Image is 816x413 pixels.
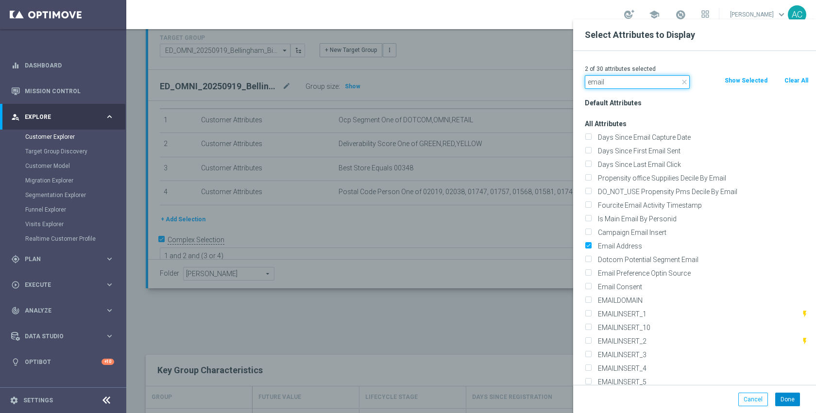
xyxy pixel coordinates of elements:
[595,255,809,264] label: Dotcom Potential Segment Email
[11,281,105,289] div: Execute
[595,310,801,318] label: EMAILINSERT_1
[11,87,115,95] button: Mission Control
[595,282,809,291] label: Email Consent
[25,256,105,262] span: Plan
[11,78,114,104] div: Mission Control
[11,113,115,121] button: person_search Explore keyboard_arrow_right
[729,7,788,22] a: [PERSON_NAME]keyboard_arrow_down
[11,52,114,78] div: Dashboard
[595,350,809,359] label: EMAILINSERT_3
[724,75,768,86] button: Show Selected
[788,5,806,24] div: AC
[105,254,114,264] i: keyboard_arrow_right
[595,296,809,305] label: EMAILDOMAIN
[23,397,53,403] a: Settings
[585,65,809,73] p: 2 of 30 attributes selected
[11,332,105,341] div: Data Studio
[25,159,125,173] div: Customer Model
[102,359,114,365] div: +10
[25,220,101,228] a: Visits Explorer
[25,133,101,141] a: Customer Explorer
[595,364,809,373] label: EMAILINSERT_4
[775,393,800,406] button: Done
[25,148,101,155] a: Target Group Discovery
[595,378,809,386] label: EMAILINSERT_5
[25,177,101,184] a: Migration Explorer
[25,188,125,202] div: Segmentation Explorer
[595,337,801,346] label: EMAILINSERT_2
[105,112,114,121] i: keyboard_arrow_right
[11,113,20,121] i: person_search
[25,235,101,243] a: Realtime Customer Profile
[595,215,809,223] label: Is Main Email By Personid
[11,62,115,69] button: equalizer Dashboard
[11,307,115,314] button: track_changes Analyze keyboard_arrow_right
[25,282,105,288] span: Execute
[680,78,688,86] i: close
[11,281,20,289] i: play_circle_outline
[25,217,125,231] div: Visits Explorer
[585,29,804,41] h2: Select Attributes to Display
[25,162,101,170] a: Customer Model
[595,187,809,196] label: DO_NOT_USE Propensity Pms Decile By Email
[25,191,101,199] a: Segmentation Explorer
[10,396,18,405] i: settings
[11,255,20,264] i: gps_fixed
[105,306,114,315] i: keyboard_arrow_right
[25,206,101,214] a: Funnel Explorer
[776,9,787,20] span: keyboard_arrow_down
[25,173,125,188] div: Migration Explorer
[738,393,768,406] button: Cancel
[105,280,114,289] i: keyboard_arrow_right
[11,255,115,263] button: gps_fixed Plan keyboard_arrow_right
[11,358,20,366] i: lightbulb
[801,337,809,345] i: This attribute is updated in realtime
[25,349,102,375] a: Optibot
[595,147,809,155] label: Days Since First Email Sent
[595,174,809,182] label: Propensity office Suppilies Decile By Email
[11,61,20,70] i: equalizer
[25,114,105,120] span: Explore
[11,255,105,264] div: Plan
[595,133,809,142] label: Days Since Email Capture Date
[25,52,114,78] a: Dashboard
[25,333,105,339] span: Data Studio
[25,231,125,246] div: Realtime Customer Profile
[105,331,114,341] i: keyboard_arrow_right
[801,310,809,318] i: This attribute is updated in realtime
[783,75,809,86] button: Clear All
[25,78,114,104] a: Mission Control
[11,113,105,121] div: Explore
[585,119,809,128] h3: All Attributes
[11,349,114,375] div: Optibot
[595,160,809,169] label: Days Since Last Email Click
[25,144,125,159] div: Target Group Discovery
[649,9,660,20] span: school
[11,306,20,315] i: track_changes
[595,323,809,332] label: EMAILINSERT_10
[25,202,125,217] div: Funnel Explorer
[595,242,809,250] label: Email Address
[595,228,809,237] label: Campaign Email Insert
[11,332,115,340] button: Data Studio keyboard_arrow_right
[25,130,125,144] div: Customer Explorer
[595,201,809,210] label: Fourcite Email Activity Timestamp
[595,269,809,278] label: Email Preference Optin Source
[25,308,105,314] span: Analyze
[11,281,115,289] button: play_circle_outline Execute keyboard_arrow_right
[11,306,105,315] div: Analyze
[11,358,115,366] button: lightbulb Optibot +10
[585,75,690,89] input: Search
[585,99,809,107] h3: Default Attributes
